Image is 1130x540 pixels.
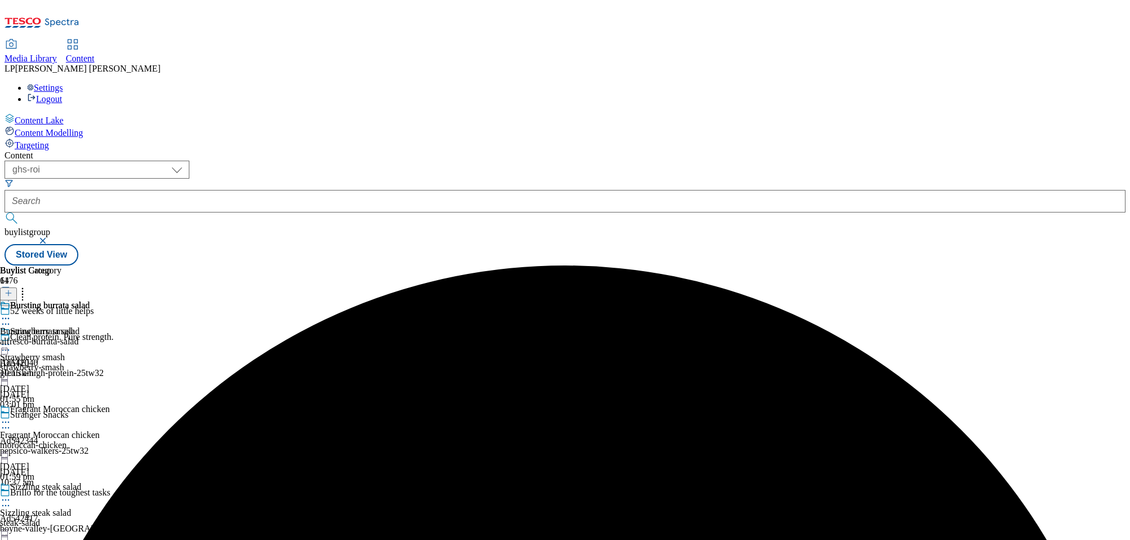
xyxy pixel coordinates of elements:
[66,54,95,63] span: Content
[10,332,114,342] div: Clean protein. Pure strength.
[15,64,161,73] span: [PERSON_NAME] [PERSON_NAME]
[5,64,15,73] span: LP
[5,151,1125,161] div: Content
[5,190,1125,213] input: Search
[27,83,63,92] a: Settings
[15,140,49,150] span: Targeting
[5,244,78,265] button: Stored View
[5,138,1125,151] a: Targeting
[15,116,64,125] span: Content Lake
[66,40,95,64] a: Content
[10,300,90,311] div: Bursting burrata salad
[5,179,14,188] svg: Search Filters
[15,128,83,138] span: Content Modelling
[10,482,81,492] div: Sizzling steak salad
[5,40,57,64] a: Media Library
[5,113,1125,126] a: Content Lake
[27,94,62,104] a: Logout
[10,404,110,414] div: Fragrant Moroccan chicken
[5,126,1125,138] a: Content Modelling
[10,488,110,498] div: Brillo for the toughest tasks
[5,227,50,237] span: buylistgroup
[5,54,57,63] span: Media Library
